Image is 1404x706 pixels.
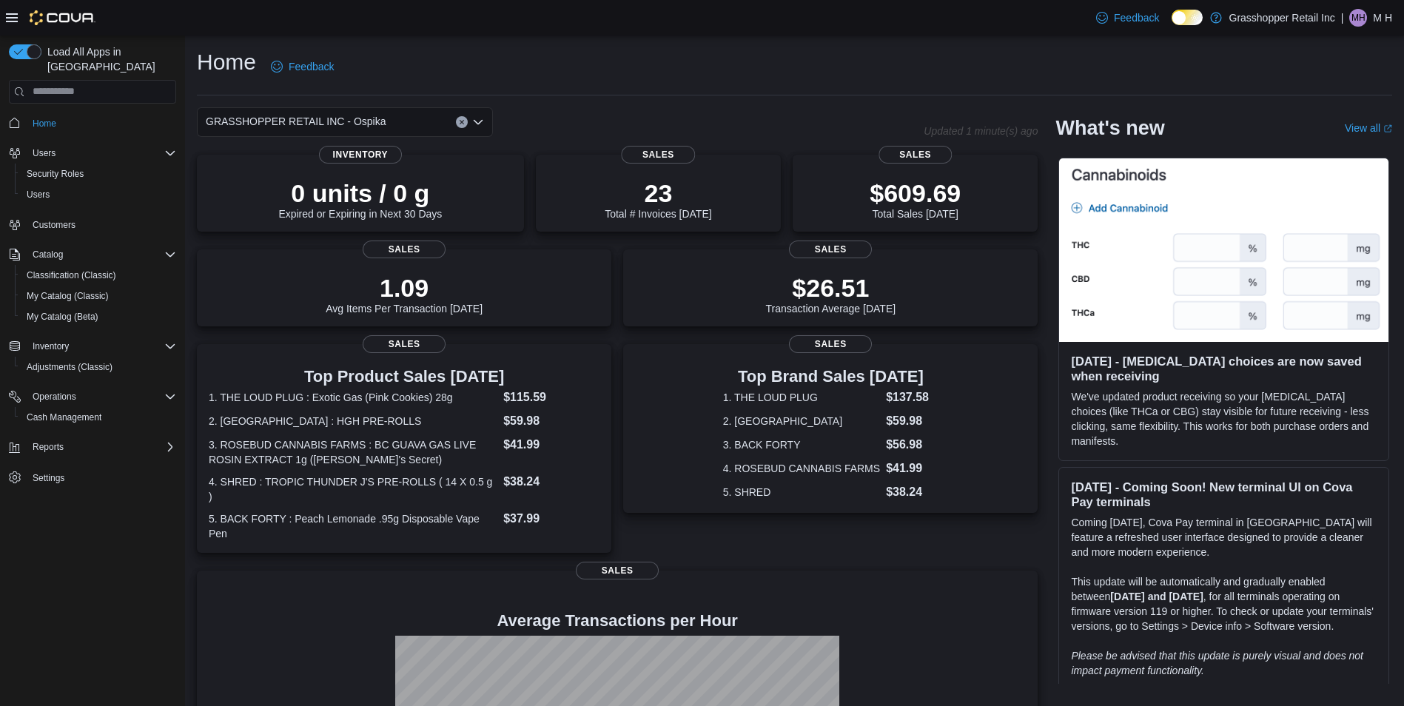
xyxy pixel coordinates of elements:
a: Feedback [265,52,340,81]
span: Inventory [33,340,69,352]
dd: $41.99 [886,460,938,477]
span: Inventory [27,337,176,355]
button: Users [27,144,61,162]
dt: 1. THE LOUD PLUG : Exotic Gas (Pink Cookies) 28g [209,390,497,405]
span: Operations [27,388,176,406]
button: Security Roles [15,164,182,184]
p: Coming [DATE], Cova Pay terminal in [GEOGRAPHIC_DATA] will feature a refreshed user interface des... [1071,515,1377,559]
span: My Catalog (Classic) [27,290,109,302]
h3: [DATE] - Coming Soon! New terminal UI on Cova Pay terminals [1071,480,1377,509]
span: My Catalog (Beta) [21,308,176,326]
span: Settings [27,468,176,486]
h1: Home [197,47,256,77]
p: We've updated product receiving so your [MEDICAL_DATA] choices (like THCa or CBG) stay visible fo... [1071,389,1377,448]
span: My Catalog (Beta) [27,311,98,323]
span: Users [27,144,176,162]
span: Users [27,189,50,201]
button: Operations [3,386,182,407]
p: 0 units / 0 g [278,178,442,208]
button: Open list of options [472,116,484,128]
p: This update will be automatically and gradually enabled between , for all terminals operating on ... [1071,574,1377,633]
span: Users [21,186,176,204]
span: Security Roles [21,165,176,183]
a: Settings [27,469,70,487]
a: Home [27,115,62,132]
a: Adjustments (Classic) [21,358,118,376]
h3: Top Brand Sales [DATE] [723,368,938,386]
span: Sales [622,146,695,164]
span: Users [33,147,56,159]
a: Customers [27,216,81,234]
dt: 4. SHRED : TROPIC THUNDER J'S PRE-ROLLS ( 14 X 0.5 g ) [209,474,497,504]
button: Reports [27,438,70,456]
a: Security Roles [21,165,90,183]
nav: Complex example [9,107,176,527]
span: Sales [789,241,872,258]
span: Home [27,114,176,132]
span: Sales [879,146,952,164]
button: Inventory [3,336,182,357]
div: M H [1349,9,1367,27]
span: MH [1351,9,1366,27]
span: Cash Management [27,411,101,423]
p: 23 [605,178,711,208]
div: Total Sales [DATE] [870,178,961,220]
span: Load All Apps in [GEOGRAPHIC_DATA] [41,44,176,74]
span: Adjustments (Classic) [27,361,112,373]
button: My Catalog (Classic) [15,286,182,306]
span: GRASSHOPPER RETAIL INC - Ospika [206,112,386,130]
button: Inventory [27,337,75,355]
h2: What's new [1055,116,1164,140]
span: Inventory [319,146,402,164]
button: Clear input [456,116,468,128]
button: Settings [3,466,182,488]
span: Settings [33,472,64,484]
span: Adjustments (Classic) [21,358,176,376]
button: Home [3,112,182,134]
div: Avg Items Per Transaction [DATE] [326,273,483,315]
a: Classification (Classic) [21,266,122,284]
span: Feedback [289,59,334,74]
button: Customers [3,214,182,235]
a: My Catalog (Beta) [21,308,104,326]
span: Sales [363,335,446,353]
span: Sales [576,562,659,579]
span: Reports [27,438,176,456]
button: Classification (Classic) [15,265,182,286]
strong: [DATE] and [DATE] [1110,591,1203,602]
dt: 5. SHRED [723,485,880,500]
a: Feedback [1090,3,1165,33]
a: My Catalog (Classic) [21,287,115,305]
span: Classification (Classic) [27,269,116,281]
span: Reports [33,441,64,453]
dt: 5. BACK FORTY : Peach Lemonade .95g Disposable Vape Pen [209,511,497,541]
span: Home [33,118,56,130]
button: My Catalog (Beta) [15,306,182,327]
button: Users [15,184,182,205]
p: $26.51 [766,273,896,303]
dd: $115.59 [503,389,599,406]
dd: $38.24 [503,473,599,491]
span: Dark Mode [1172,25,1172,26]
span: My Catalog (Classic) [21,287,176,305]
button: Users [3,143,182,164]
dd: $37.99 [503,510,599,528]
span: Catalog [27,246,176,263]
span: Sales [789,335,872,353]
dt: 2. [GEOGRAPHIC_DATA] [723,414,880,428]
button: Catalog [3,244,182,265]
button: Cash Management [15,407,182,428]
p: | [1341,9,1344,27]
span: Cash Management [21,409,176,426]
svg: External link [1383,124,1392,133]
span: Feedback [1114,10,1159,25]
dd: $41.99 [503,436,599,454]
button: Operations [27,388,82,406]
button: Reports [3,437,182,457]
div: Transaction Average [DATE] [766,273,896,315]
h3: [DATE] - [MEDICAL_DATA] choices are now saved when receiving [1071,354,1377,383]
dt: 4. ROSEBUD CANNABIS FARMS [723,461,880,476]
a: View allExternal link [1345,122,1392,134]
span: Customers [27,215,176,234]
a: Users [21,186,56,204]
